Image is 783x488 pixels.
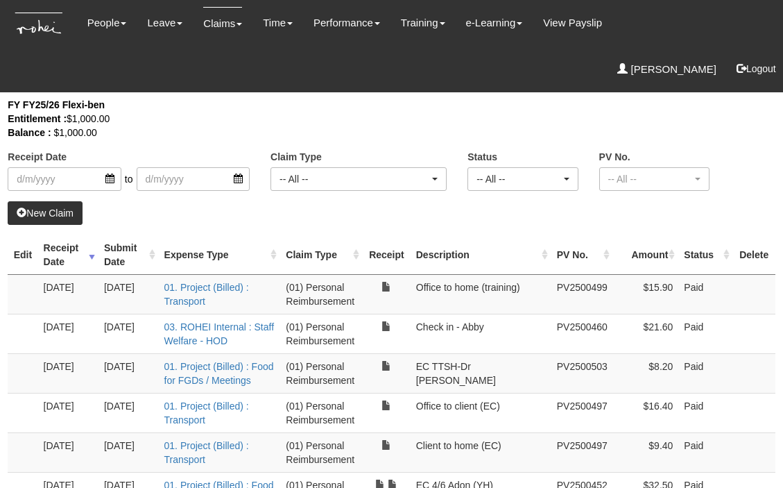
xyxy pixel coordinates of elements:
[466,7,523,39] a: e-Learning
[599,167,709,191] button: -- All --
[476,172,560,186] div: -- All --
[203,7,242,40] a: Claims
[98,432,159,472] td: [DATE]
[617,53,716,85] a: [PERSON_NAME]
[280,393,363,432] td: (01) Personal Reimbursement
[8,235,37,275] th: Edit
[551,235,613,275] th: PV No. : activate to sort column ascending
[599,150,630,164] label: PV No.
[98,353,159,393] td: [DATE]
[164,361,274,386] a: 01. Project (Billed) : Food for FGDs / Meetings
[270,150,322,164] label: Claim Type
[121,167,137,191] span: to
[678,393,732,432] td: Paid
[613,314,678,353] td: $21.60
[613,432,678,472] td: $9.40
[98,314,159,353] td: [DATE]
[411,235,551,275] th: Description : activate to sort column ascending
[279,172,429,186] div: -- All --
[8,99,105,110] b: FY FY25/26 Flexi-ben
[467,150,497,164] label: Status
[164,440,249,465] span: Click to view details
[678,432,732,472] td: Paid
[280,274,363,314] td: (01) Personal Reimbursement
[164,321,274,346] a: 03. ROHEI Internal : Staff Welfare - HOD
[280,314,363,353] td: (01) Personal Reimbursement
[613,353,678,393] td: $8.20
[551,314,613,353] td: PV2500460
[38,353,98,393] td: [DATE]
[280,353,363,393] td: (01) Personal Reimbursement
[678,274,732,314] td: Paid
[411,393,551,432] td: Office to client (EC)
[551,393,613,432] td: PV2500497
[467,167,578,191] button: -- All --
[363,235,411,275] th: Receipt
[98,235,159,275] th: Submit Date : activate to sort column ascending
[98,393,159,432] td: [DATE]
[98,274,159,314] td: [DATE]
[678,235,732,275] th: Status : activate to sort column ascending
[270,167,447,191] button: -- All --
[38,235,98,275] th: Receipt Date : activate to sort column ascending
[8,112,754,126] div: $1,000.00
[313,7,380,39] a: Performance
[613,274,678,314] td: $15.90
[8,150,67,164] label: Receipt Date
[280,432,363,472] td: (01) Personal Reimbursement
[551,432,613,472] td: PV2500497
[8,167,121,191] input: d/m/yyyy
[678,314,732,353] td: Paid
[164,401,249,426] span: Click to view details
[551,353,613,393] td: PV2500503
[551,274,613,314] td: PV2500499
[613,393,678,432] td: $16.40
[678,353,732,393] td: Paid
[147,7,182,39] a: Leave
[608,172,692,186] div: -- All --
[164,401,249,426] a: 01. Project (Billed) : Transport
[725,432,769,474] iframe: chat widget
[411,432,551,472] td: Client to home (EC)
[8,113,67,124] b: Entitlement :
[53,127,96,138] span: $1,000.00
[164,321,274,346] span: Click to view details
[159,235,281,275] th: Expense Type : activate to sort column ascending
[613,235,678,275] th: Amount : activate to sort column ascending
[411,353,551,393] td: EC TTSH-Dr [PERSON_NAME]
[733,235,775,275] th: Delete
[401,7,445,39] a: Training
[411,274,551,314] td: Office to home (training)
[263,7,293,39] a: Time
[164,440,249,465] a: 01. Project (Billed) : Transport
[38,393,98,432] td: [DATE]
[38,314,98,353] td: [DATE]
[137,167,250,191] input: d/m/yyyy
[87,7,127,39] a: People
[38,274,98,314] td: [DATE]
[280,235,363,275] th: Claim Type : activate to sort column ascending
[38,432,98,472] td: [DATE]
[411,314,551,353] td: Check in - Abby
[8,201,83,225] a: New Claim
[543,7,602,39] a: View Payslip
[164,282,249,307] span: Click to view details
[8,127,51,138] b: Balance :
[164,282,249,307] a: 01. Project (Billed) : Transport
